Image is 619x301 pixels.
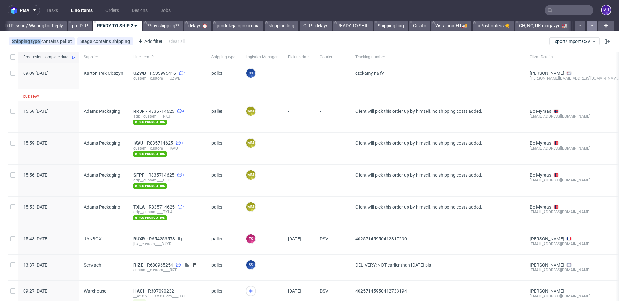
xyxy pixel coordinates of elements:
span: pma [20,8,29,13]
span: - [288,172,309,189]
span: pallet [211,141,235,157]
span: [DATE] [288,236,301,241]
span: Pick-up date [288,54,309,60]
span: Adams Packaging [84,204,120,209]
div: Due 1 day [23,94,39,99]
span: - [288,262,309,273]
span: contains [41,39,60,44]
a: IAVU [133,141,147,146]
span: JANBOX [84,236,102,241]
span: Supplier [84,54,123,60]
span: - [320,204,345,220]
span: 13:37 [DATE] [23,262,49,267]
span: 15:53 [DATE] [23,204,49,209]
span: Karton-Pak Cieszyn [84,71,123,76]
a: Gelato [409,21,430,31]
span: - [288,141,309,157]
span: 4 [181,141,183,146]
span: Shipping type [12,39,41,44]
span: 15:59 [DATE] [23,109,49,114]
a: UZWB [133,71,150,76]
span: fsc production [133,183,167,189]
img: logo [11,7,20,14]
a: Bo Myraas [530,172,551,178]
span: 1 [184,71,186,76]
div: custom__custom____RIZE [133,267,201,273]
div: Add filter [135,36,164,46]
span: - [320,141,345,157]
span: Production complete date [23,54,68,60]
span: BUXR [133,236,149,241]
a: 4 [176,172,184,178]
span: 40257145950412817290 [355,236,407,241]
a: 1 [174,262,183,267]
a: R835714625 [148,172,176,178]
span: R680965254 [147,262,174,267]
figcaption: MJ [602,5,611,15]
figcaption: SS [246,69,255,78]
span: DELIVERY: NOT earlier than [DATE] pls [355,262,431,267]
span: Adams Packaging [84,172,120,178]
a: R533995416 [150,71,177,76]
a: [PERSON_NAME] [530,236,564,241]
div: custom__custom____UZWB [133,76,201,81]
a: 1 [177,71,186,76]
span: [DATE] [288,288,301,294]
a: RIZE [133,262,147,267]
div: pallet [60,39,72,44]
span: 15:56 [DATE] [23,172,49,178]
span: Stage [80,39,93,44]
div: adp__custom____SFPF [133,178,201,183]
span: Adams Packaging [84,141,120,146]
a: READY TO SHIP [333,21,373,31]
figcaption: MM [246,202,255,211]
a: produkcja opoznienia [213,21,263,31]
span: - [320,172,345,189]
span: 15:59 [DATE] [23,141,49,146]
a: READY TO SHIP 2 [93,21,142,31]
span: RKJF [133,109,148,114]
span: Client will pick this order up by himself, no shipping costs added. [355,204,482,209]
span: - [320,109,345,125]
span: - [320,262,345,273]
a: Vista non-EU 🚚 [431,21,471,31]
span: - [320,71,345,81]
span: pallet [211,71,235,81]
button: Export/Import CSV [549,37,600,45]
figcaption: TK [246,234,255,243]
a: DTP Issue / Waiting for Reply [1,21,67,31]
button: pma [8,5,40,15]
a: R835714625 [148,109,176,114]
span: pallet [211,109,235,125]
span: 09:09 [DATE] [23,71,49,76]
a: [PERSON_NAME] [530,71,564,76]
div: Clear all [168,37,186,46]
a: Bo Myraas [530,141,551,146]
span: - [288,109,309,125]
span: pallet [211,172,235,189]
a: Line Items [67,5,96,15]
a: pre-DTP [68,21,92,31]
a: 4 [174,141,183,146]
a: 4 [176,109,184,114]
span: Export/Import CSV [552,39,597,44]
figcaption: MM [246,139,255,148]
span: czekamy na fv [355,71,384,76]
span: Shipping type [211,54,235,60]
a: Designs [128,5,152,15]
span: Line item ID [133,54,201,60]
span: contains [93,39,112,44]
a: HAOI [133,288,148,294]
a: delays ⏰ [184,21,211,31]
span: pallet [211,236,235,247]
a: TXLA [133,204,149,209]
span: R835714625 [149,204,176,209]
span: Client will pick this order up by himself, no shipping costs added. [355,109,482,114]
